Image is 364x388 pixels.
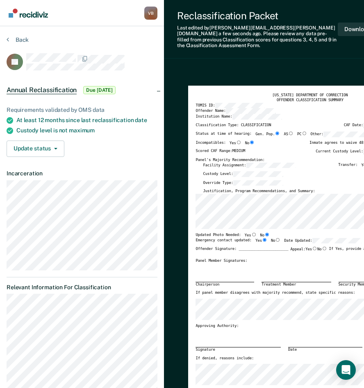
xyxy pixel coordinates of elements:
[69,127,95,134] span: maximum
[7,170,157,177] dt: Incarceration
[312,247,317,250] input: Yes
[177,25,338,49] div: Last edited by [PERSON_NAME][EMAIL_ADDRESS][PERSON_NAME][DOMAIN_NAME] . Please review any data pr...
[144,7,157,20] div: V B
[196,356,254,361] label: If denied, reasons include:
[262,282,331,287] div: Treatment Member
[7,86,77,94] span: Annual Reclassification
[226,108,276,114] input: Offender Name:
[290,247,327,255] label: Appeal:
[215,103,265,109] input: TOMIS ID:
[83,86,116,94] span: Due [DATE]
[196,123,271,129] label: Classification Type: CLASSIFICATION
[233,171,283,177] input: Custody Level:
[317,247,327,252] label: No
[203,180,283,186] label: Override Type:
[196,238,362,247] div: Emergency contact updated:
[275,132,280,135] input: Gen. Pop.
[271,238,281,244] label: No
[7,284,157,291] dt: Relevant Information For Classification
[196,114,282,120] label: Institution Name:
[9,9,48,18] img: Recidiviz
[203,189,315,194] label: Justification, Program Recommendations, and Summary:
[196,108,275,114] label: Offender Name:
[144,7,157,20] button: Profile dropdown button
[196,103,265,109] label: TOMIS ID:
[288,132,293,135] input: AS
[251,233,257,236] input: Yes
[322,247,327,250] input: No
[196,259,247,263] div: Panel Member Signatures:
[196,233,270,238] div: Updated Photo Needed:
[284,132,293,137] label: AS
[312,238,362,244] input: Date Updated:
[336,360,356,380] div: Open Intercom Messenger
[196,282,254,287] div: Chairperson
[288,347,362,352] div: Date
[230,141,241,146] label: Yes
[232,114,282,120] input: Institution Name:
[218,31,261,36] span: a few seconds ago
[275,238,280,242] input: No
[297,132,307,137] label: PC
[264,233,270,236] input: No
[233,180,283,186] input: Override Type:
[16,127,157,134] div: Custody level is not
[260,233,270,238] label: No
[302,132,307,135] input: PC
[236,141,241,144] input: Yes
[135,117,147,123] span: date
[177,10,338,22] div: Reclassification Packet
[7,107,157,113] div: Requirements validated by OMS data
[203,163,296,168] label: Facility Assignment:
[305,247,317,252] label: Yes
[245,141,255,146] label: No
[249,141,255,144] input: No
[284,238,362,244] label: Date Updated:
[262,238,267,242] input: Yes
[245,233,257,238] label: Yes
[7,36,29,43] button: Back
[16,117,157,124] div: At least 12 months since last reclassification
[255,132,280,137] label: Gen. Pop.
[246,163,296,168] input: Facility Assignment:
[196,347,281,352] div: Signature
[196,149,245,154] label: Scored CAF Range: MEDIUM
[7,141,64,157] button: Update status
[203,171,283,177] label: Custody Level:
[255,238,267,244] label: Yes
[196,290,355,295] label: If panel member disagrees with majority recommend, state specific reasons:
[196,141,255,149] div: Incompatibles:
